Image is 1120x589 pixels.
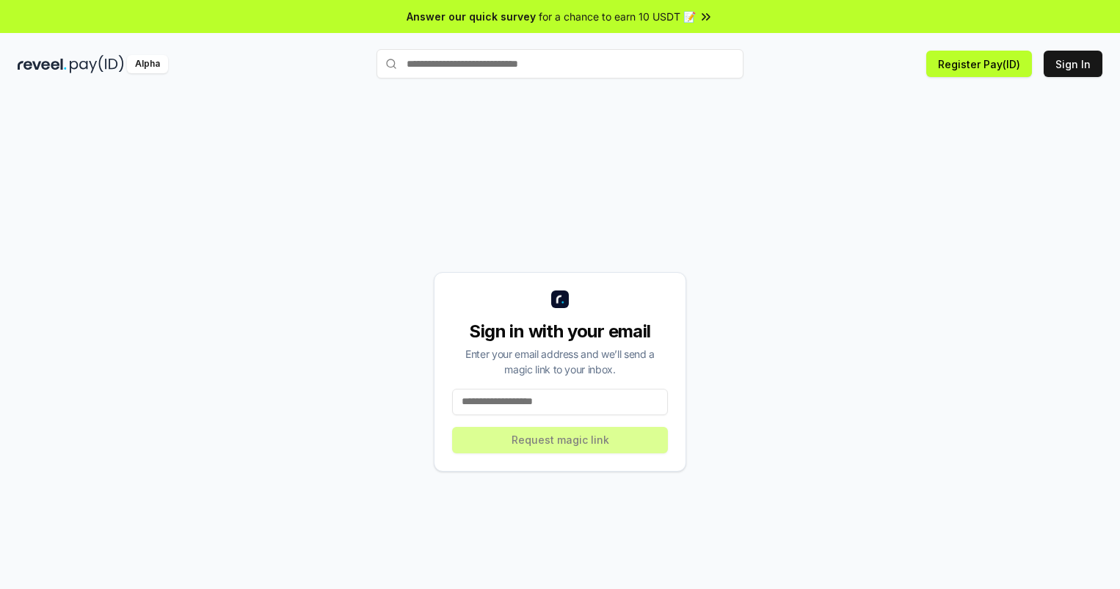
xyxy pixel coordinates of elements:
span: for a chance to earn 10 USDT 📝 [539,9,696,24]
div: Alpha [127,55,168,73]
span: Answer our quick survey [407,9,536,24]
img: logo_small [551,290,569,308]
button: Register Pay(ID) [926,51,1032,77]
img: reveel_dark [18,55,67,73]
img: pay_id [70,55,124,73]
div: Enter your email address and we’ll send a magic link to your inbox. [452,346,668,377]
div: Sign in with your email [452,320,668,343]
button: Sign In [1044,51,1102,77]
